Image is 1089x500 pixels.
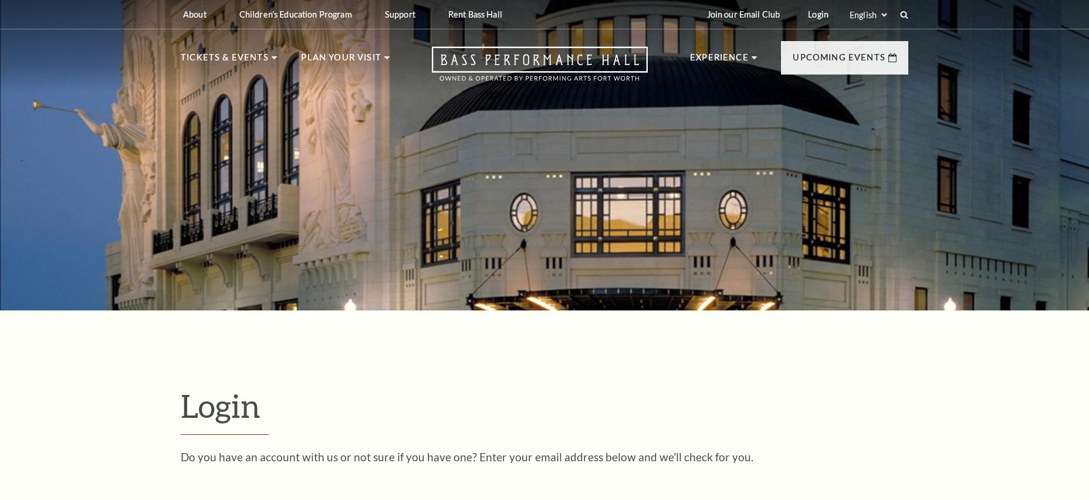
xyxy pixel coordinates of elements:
[847,9,889,21] select: Select:
[690,50,749,72] p: Experience
[181,387,261,424] span: Login
[181,451,908,462] p: Do you have an account with us or not sure if you have one? Enter your email address below and we...
[183,9,207,19] p: About
[448,9,502,19] p: Rent Bass Hall
[793,50,885,72] p: Upcoming Events
[301,50,381,72] p: Plan Your Visit
[385,9,415,19] p: Support
[181,50,269,72] p: Tickets & Events
[239,9,352,19] p: Children's Education Program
